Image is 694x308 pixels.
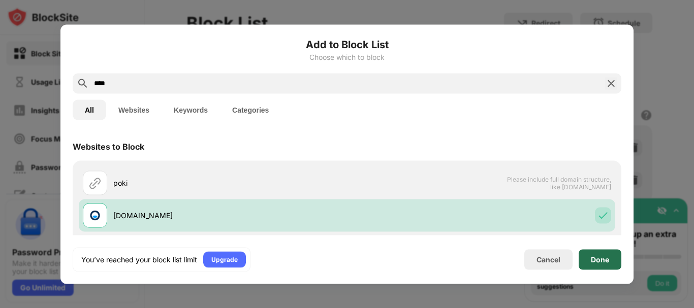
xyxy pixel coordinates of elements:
h6: Add to Block List [73,37,621,52]
img: favicons [89,209,101,221]
div: Choose which to block [73,53,621,61]
button: Keywords [162,99,220,120]
button: Categories [220,99,281,120]
div: Done [591,255,609,263]
button: All [73,99,106,120]
button: Websites [106,99,162,120]
div: Upgrade [211,254,238,264]
img: url.svg [89,177,101,189]
div: You’ve reached your block list limit [81,254,197,264]
img: search-close [605,77,617,89]
div: poki [113,178,347,188]
span: Please include full domain structure, like [DOMAIN_NAME] [507,175,611,190]
div: Cancel [537,255,560,264]
div: [DOMAIN_NAME] [113,210,347,221]
div: Websites to Block [73,141,144,151]
img: search.svg [77,77,89,89]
